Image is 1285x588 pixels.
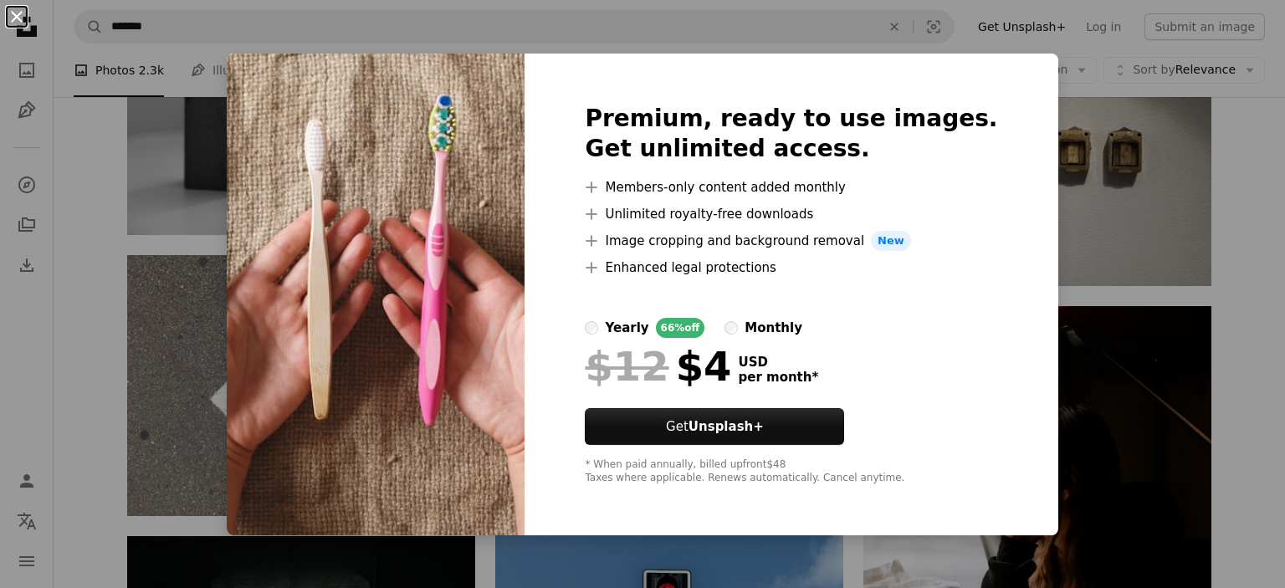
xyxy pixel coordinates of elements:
li: Unlimited royalty-free downloads [585,204,997,224]
div: yearly [605,318,648,338]
input: yearly66%off [585,321,598,335]
img: premium_photo-1661322666675-38bc36fab02a [227,54,525,535]
div: monthly [745,318,802,338]
span: USD [738,355,818,370]
div: 66% off [656,318,705,338]
span: New [871,231,911,251]
div: $4 [585,345,731,388]
strong: Unsplash+ [689,419,764,434]
li: Members-only content added monthly [585,177,997,197]
span: per month * [738,370,818,385]
input: monthly [724,321,738,335]
li: Enhanced legal protections [585,258,997,278]
button: GetUnsplash+ [585,408,844,445]
li: Image cropping and background removal [585,231,997,251]
span: $12 [585,345,668,388]
h2: Premium, ready to use images. Get unlimited access. [585,104,997,164]
div: * When paid annually, billed upfront $48 Taxes where applicable. Renews automatically. Cancel any... [585,458,997,485]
